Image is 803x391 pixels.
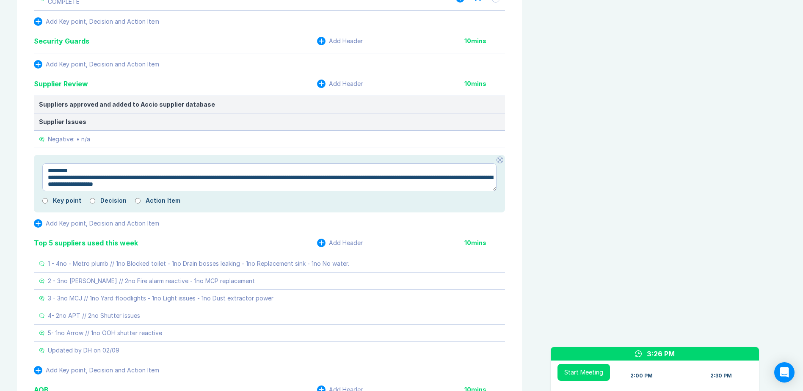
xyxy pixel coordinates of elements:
button: Add Header [317,80,363,88]
div: Add Key point, Decision and Action Item [46,367,159,374]
div: Updated by DH on 02/09 [48,347,119,354]
div: Supplier Issues [39,118,500,125]
div: 10 mins [464,80,505,87]
label: Decision [100,197,127,204]
div: Suppliers approved and added to Accio supplier database [39,101,500,108]
div: 2:00 PM [630,372,653,379]
div: 1 - 4no - Metro plumb // 1no Blocked toilet - 1no Drain bosses leaking - 1no Replacement sink - 1... [48,260,349,267]
div: Add Header [329,80,363,87]
div: Security Guards [34,36,89,46]
div: Add Key point, Decision and Action Item [46,220,159,227]
div: Open Intercom Messenger [774,362,795,383]
button: Add Key point, Decision and Action Item [34,219,159,228]
div: 5- 1no Arrow // 1no OOH shutter reactive [48,330,162,336]
button: Add Key point, Decision and Action Item [34,366,159,374]
div: Add Key point, Decision and Action Item [46,61,159,68]
button: Add Header [317,37,363,45]
div: 3:26 PM [647,349,675,359]
div: 2 - 3no [PERSON_NAME] // 2no Fire alarm reactive - 1no MCP replacement [48,278,255,284]
div: Add Header [329,38,363,44]
div: Top 5 suppliers used this week [34,238,138,248]
div: 3 - 3no MCJ // 1no Yard floodlights - 1no Light issues - 1no Dust extractor power [48,295,273,302]
button: Add Header [317,239,363,247]
button: Add Key point, Decision and Action Item [34,17,159,26]
div: Negative: • n/a [48,136,90,143]
div: Add Key point, Decision and Action Item [46,18,159,25]
button: Start Meeting [557,364,610,381]
div: Supplier Review [34,79,88,89]
div: Add Header [329,240,363,246]
div: 10 mins [464,240,505,246]
label: Action Item [146,197,180,204]
div: 2:30 PM [710,372,732,379]
div: 10 mins [464,38,505,44]
div: 4- 2no APT // 2no Shutter issues [48,312,140,319]
button: Add Key point, Decision and Action Item [34,60,159,69]
label: Key point [53,197,81,204]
